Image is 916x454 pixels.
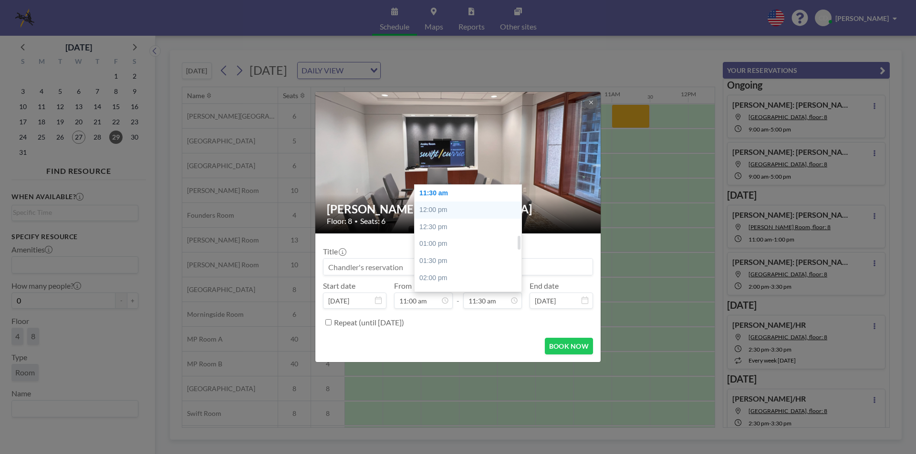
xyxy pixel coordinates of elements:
[323,259,593,275] input: Chandler's reservation
[545,338,593,354] button: BOOK NOW
[394,281,412,291] label: From
[415,219,526,236] div: 12:30 pm
[327,202,590,216] h2: [PERSON_NAME][GEOGRAPHIC_DATA]
[315,55,602,270] img: 537.png
[415,270,526,287] div: 02:00 pm
[327,216,352,226] span: Floor: 8
[323,247,345,256] label: Title
[415,202,526,219] div: 12:00 pm
[530,281,559,291] label: End date
[415,252,526,270] div: 01:30 pm
[457,284,459,305] span: -
[415,286,526,303] div: 02:30 pm
[323,281,355,291] label: Start date
[354,218,358,225] span: •
[415,235,526,252] div: 01:00 pm
[415,185,526,202] div: 11:30 am
[360,216,385,226] span: Seats: 6
[334,318,404,327] label: Repeat (until [DATE])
